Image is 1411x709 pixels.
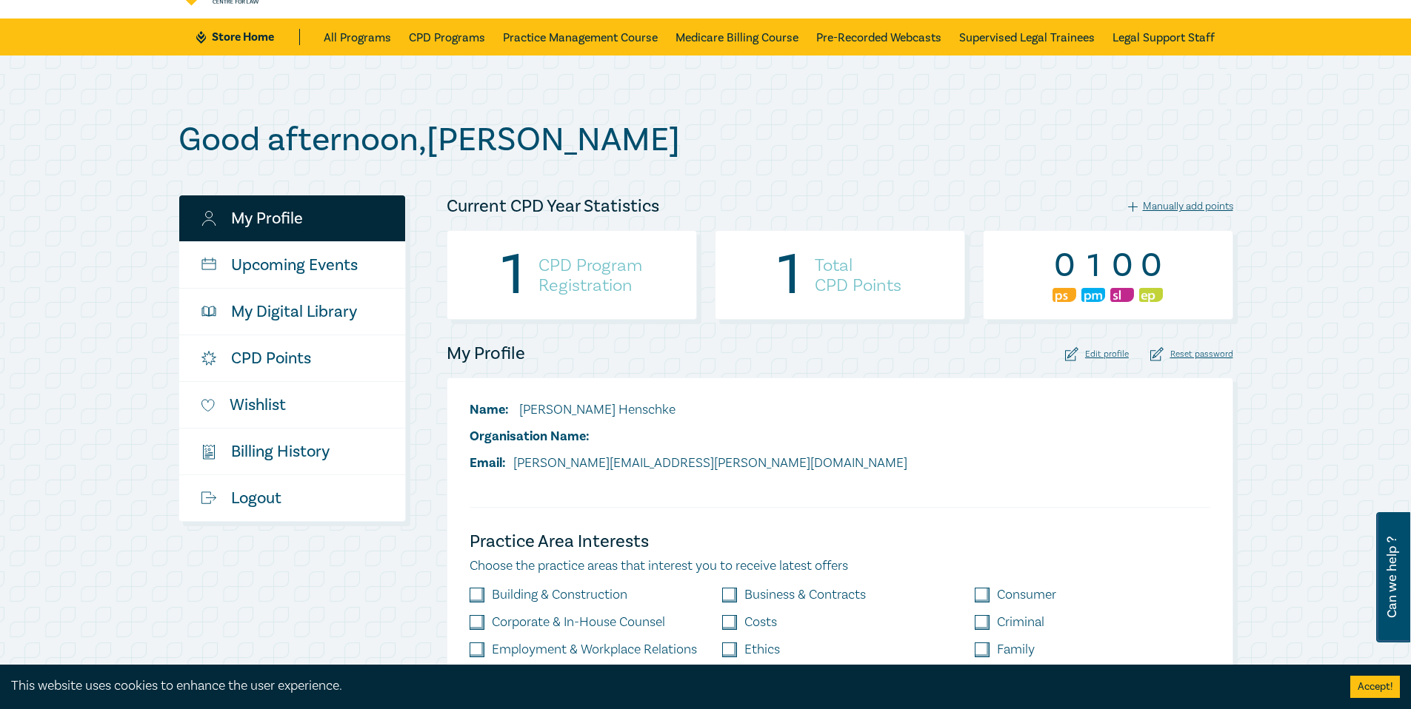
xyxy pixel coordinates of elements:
[179,242,405,288] a: Upcoming Events
[1065,347,1129,361] div: Edit profile
[1053,246,1076,285] div: 0
[997,588,1056,602] label: Consumer
[1110,288,1134,302] img: Substantive Law
[179,289,405,335] a: My Digital Library
[470,401,509,418] span: Name:
[676,19,798,56] a: Medicare Billing Course
[492,615,665,630] label: Corporate & In-House Counsel
[470,428,590,445] span: Organisation Name:
[179,429,405,474] a: $Billing History
[744,588,866,602] label: Business & Contracts
[1350,676,1400,698] button: Accept cookies
[470,400,907,420] li: [PERSON_NAME] Henschke
[744,615,777,630] label: Costs
[816,19,941,56] a: Pre-Recorded Webcasts
[179,195,405,241] a: My Profile
[503,19,658,56] a: Practice Management Course
[1113,19,1215,56] a: Legal Support Staff
[324,19,391,56] a: All Programs
[815,255,901,295] h4: Total CPD Points
[1081,288,1105,302] img: Practice Management & Business Skills
[744,642,780,657] label: Ethics
[179,121,1233,159] h1: Good afternoon , [PERSON_NAME]
[470,557,1210,576] p: Choose the practice areas that interest you to receive latest offers
[409,19,485,56] a: CPD Programs
[470,454,506,471] span: Email:
[1150,347,1233,361] div: Reset password
[1139,288,1163,302] img: Ethics & Professional Responsibility
[538,255,642,295] h4: CPD Program Registration
[1081,246,1105,285] div: 1
[1110,246,1134,285] div: 0
[492,588,627,602] label: Building & Construction
[11,676,1328,696] div: This website uses cookies to enhance the user experience.
[447,195,659,218] h4: Current CPD Year Statistics
[196,29,299,45] a: Store Home
[997,615,1044,630] label: Criminal
[492,642,697,657] label: Employment & Workplace Relations
[470,530,1210,554] h4: Practice Area Interests
[447,342,525,366] h4: My Profile
[1053,288,1076,302] img: Professional Skills
[1139,246,1163,285] div: 0
[1128,200,1233,213] div: Manually add points
[470,454,907,473] li: [PERSON_NAME][EMAIL_ADDRESS][PERSON_NAME][DOMAIN_NAME]
[959,19,1095,56] a: Supervised Legal Trainees
[997,642,1035,657] label: Family
[179,335,405,381] a: CPD Points
[204,447,207,454] tspan: $
[778,256,800,295] div: 1
[179,382,405,428] a: Wishlist
[179,475,405,521] a: Logout
[1385,521,1399,634] span: Can we help ?
[501,256,524,295] div: 1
